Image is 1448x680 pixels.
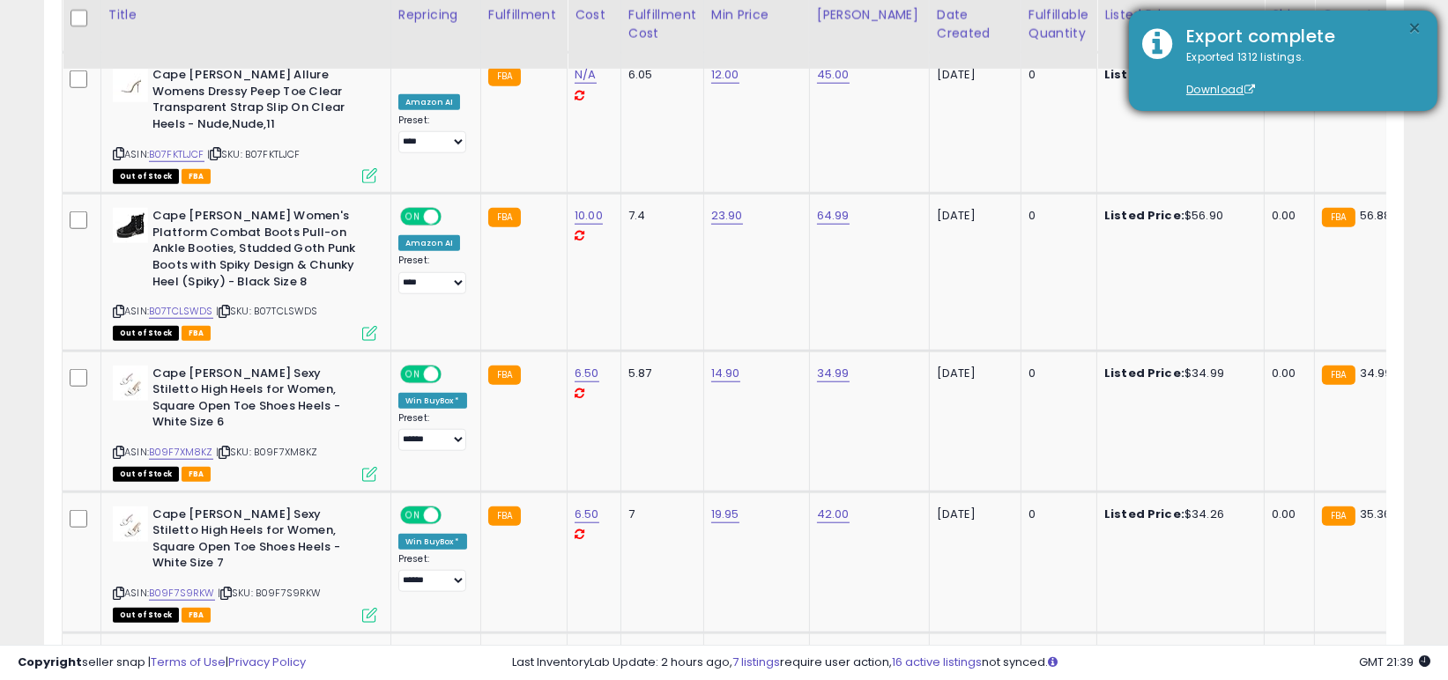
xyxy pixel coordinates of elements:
[1322,208,1355,227] small: FBA
[402,210,424,225] span: ON
[439,507,467,522] span: OFF
[216,304,318,318] span: | SKU: B07TCLSWDS
[113,208,148,243] img: 41aJnCmu9CL._SL40_.jpg
[113,208,377,338] div: ASIN:
[218,586,322,600] span: | SKU: B09F7S9RKW
[1104,67,1251,83] div: $42.98
[628,6,696,43] div: Fulfillment Cost
[152,67,367,137] b: Cape [PERSON_NAME] Allure Womens Dressy Peep Toe Clear Transparent Strap Slip On Clear Heels - Nu...
[1104,506,1251,522] div: $34.26
[398,115,467,153] div: Preset:
[732,654,780,670] a: 7 listings
[152,366,367,435] b: Cape [PERSON_NAME] Sexy Stiletto High Heels for Women, Square Open Toe Shoes Heels - White Size 6
[151,654,226,670] a: Terms of Use
[182,169,212,184] span: FBA
[1272,6,1307,43] div: Ship Price
[113,366,148,401] img: 31rIM2yLnaL._SL40_.jpg
[182,467,212,482] span: FBA
[18,654,82,670] strong: Copyright
[439,366,467,381] span: OFF
[711,506,739,523] a: 19.95
[1272,208,1301,224] div: 0.00
[488,67,521,86] small: FBA
[817,207,850,225] a: 64.99
[108,6,383,25] div: Title
[711,365,740,382] a: 14.90
[1408,18,1422,40] button: ×
[1104,506,1184,522] b: Listed Price:
[182,608,212,623] span: FBA
[228,654,306,670] a: Privacy Policy
[1360,207,1392,224] span: 56.88
[892,654,982,670] a: 16 active listings
[149,147,204,162] a: B07FKTLJCF
[398,6,473,25] div: Repricing
[113,506,377,621] div: ASIN:
[1272,366,1301,381] div: 0.00
[817,66,850,84] a: 45.00
[937,506,1007,522] div: [DATE]
[1028,208,1083,224] div: 0
[711,66,739,84] a: 12.00
[18,654,306,671] div: seller snap | |
[402,507,424,522] span: ON
[937,67,1007,83] div: [DATE]
[1360,365,1392,381] span: 34.99
[575,506,599,523] a: 6.50
[398,255,467,293] div: Preset:
[1028,6,1089,43] div: Fulfillable Quantity
[575,6,613,25] div: Cost
[398,94,460,110] div: Amazon AI
[575,365,599,382] a: 6.50
[1173,49,1424,99] div: Exported 1312 listings.
[398,393,467,409] div: Win BuyBox *
[488,506,521,526] small: FBA
[1104,207,1184,224] b: Listed Price:
[113,326,179,341] span: All listings that are currently out of stock and unavailable for purchase on Amazon
[149,304,213,319] a: B07TCLSWDS
[398,553,467,592] div: Preset:
[1173,24,1424,49] div: Export complete
[152,506,367,576] b: Cape [PERSON_NAME] Sexy Stiletto High Heels for Women, Square Open Toe Shoes Heels - White Size 7
[488,366,521,385] small: FBA
[1322,506,1355,526] small: FBA
[152,208,367,294] b: Cape [PERSON_NAME] Women's Platform Combat Boots Pull-on Ankle Booties, Studded Goth Punk Boots w...
[398,235,460,251] div: Amazon AI
[488,208,521,227] small: FBA
[398,412,467,451] div: Preset:
[113,608,179,623] span: All listings that are currently out of stock and unavailable for purchase on Amazon
[628,366,690,381] div: 5.87
[1104,365,1184,381] b: Listed Price:
[113,67,377,181] div: ASIN:
[817,6,922,25] div: [PERSON_NAME]
[711,6,802,25] div: Min Price
[628,208,690,224] div: 7.4
[1104,66,1184,83] b: Listed Price:
[1322,6,1413,43] div: Current Buybox Price
[817,506,850,523] a: 42.00
[113,366,377,480] div: ASIN:
[711,207,743,225] a: 23.90
[817,365,850,382] a: 34.99
[1104,366,1251,381] div: $34.99
[149,586,215,601] a: B09F7S9RKW
[149,445,213,460] a: B09F7XM8KZ
[182,326,212,341] span: FBA
[575,66,596,84] a: N/A
[113,467,179,482] span: All listings that are currently out of stock and unavailable for purchase on Amazon
[398,534,467,550] div: Win BuyBox *
[402,366,424,381] span: ON
[937,366,1007,381] div: [DATE]
[1104,6,1257,25] div: Listed Price
[1028,67,1083,83] div: 0
[113,67,148,102] img: 21tXXq+QHWL._SL40_.jpg
[1359,654,1430,670] span: 2025-09-15 21:39 GMT
[628,506,690,522] div: 7
[512,654,1430,671] div: Last InventoryLab Update: 2 hours ago, require user action, not synced.
[113,169,179,184] span: All listings that are currently out of stock and unavailable for purchase on Amazon
[488,6,560,25] div: Fulfillment
[216,445,318,459] span: | SKU: B09F7XM8KZ
[1322,366,1355,385] small: FBA
[439,210,467,225] span: OFF
[113,506,148,542] img: 31rIM2yLnaL._SL40_.jpg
